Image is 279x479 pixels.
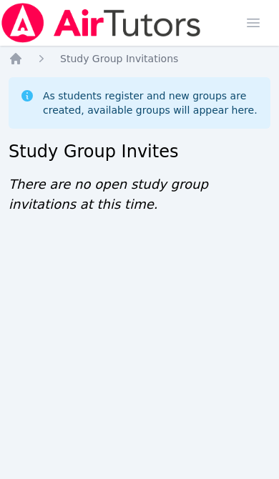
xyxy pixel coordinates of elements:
h2: Study Group Invites [9,140,270,163]
div: As students register and new groups are created, available groups will appear here. [43,89,259,117]
span: Study Group Invitations [60,53,178,64]
nav: Breadcrumb [9,51,270,66]
a: Study Group Invitations [60,51,178,66]
span: There are no open study group invitations at this time. [9,177,208,212]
